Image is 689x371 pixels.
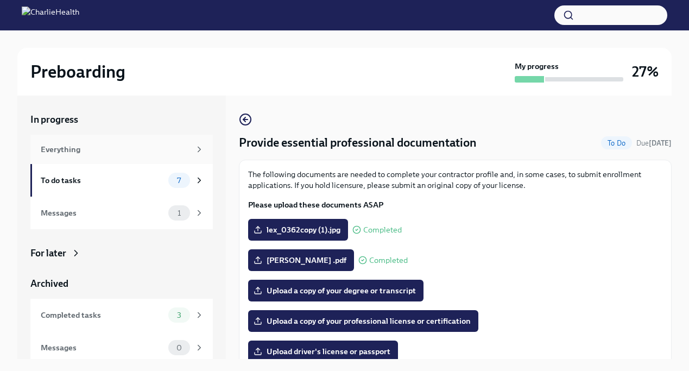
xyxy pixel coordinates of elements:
[248,310,478,332] label: Upload a copy of your professional license or certification
[256,346,390,357] span: Upload driver's license or passport
[170,177,187,185] span: 7
[636,138,672,148] span: October 6th, 2025 09:00
[248,280,423,301] label: Upload a copy of your degree or transcript
[30,247,213,260] a: For later
[256,224,340,235] span: lex_0362copy (1).jpg
[30,299,213,331] a: Completed tasks3
[170,311,188,319] span: 3
[30,247,66,260] div: For later
[256,316,471,326] span: Upload a copy of your professional license or certification
[649,139,672,147] strong: [DATE]
[30,61,125,83] h2: Preboarding
[41,309,164,321] div: Completed tasks
[256,255,346,266] span: [PERSON_NAME] .pdf
[248,169,662,191] p: The following documents are needed to complete your contractor profile and, in some cases, to sub...
[248,249,354,271] label: [PERSON_NAME] .pdf
[41,174,164,186] div: To do tasks
[41,143,190,155] div: Everything
[636,139,672,147] span: Due
[256,285,416,296] span: Upload a copy of your degree or transcript
[248,219,348,241] label: lex_0362copy (1).jpg
[248,341,398,362] label: Upload driver's license or passport
[248,200,383,210] strong: Please upload these documents ASAP
[30,197,213,229] a: Messages1
[363,226,402,234] span: Completed
[239,135,477,151] h4: Provide essential professional documentation
[41,342,164,354] div: Messages
[22,7,79,24] img: CharlieHealth
[30,164,213,197] a: To do tasks7
[170,344,188,352] span: 0
[601,139,632,147] span: To Do
[30,331,213,364] a: Messages0
[41,207,164,219] div: Messages
[30,277,213,290] a: Archived
[369,256,408,265] span: Completed
[30,135,213,164] a: Everything
[515,61,559,72] strong: My progress
[632,62,659,81] h3: 27%
[171,209,187,217] span: 1
[30,113,213,126] a: In progress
